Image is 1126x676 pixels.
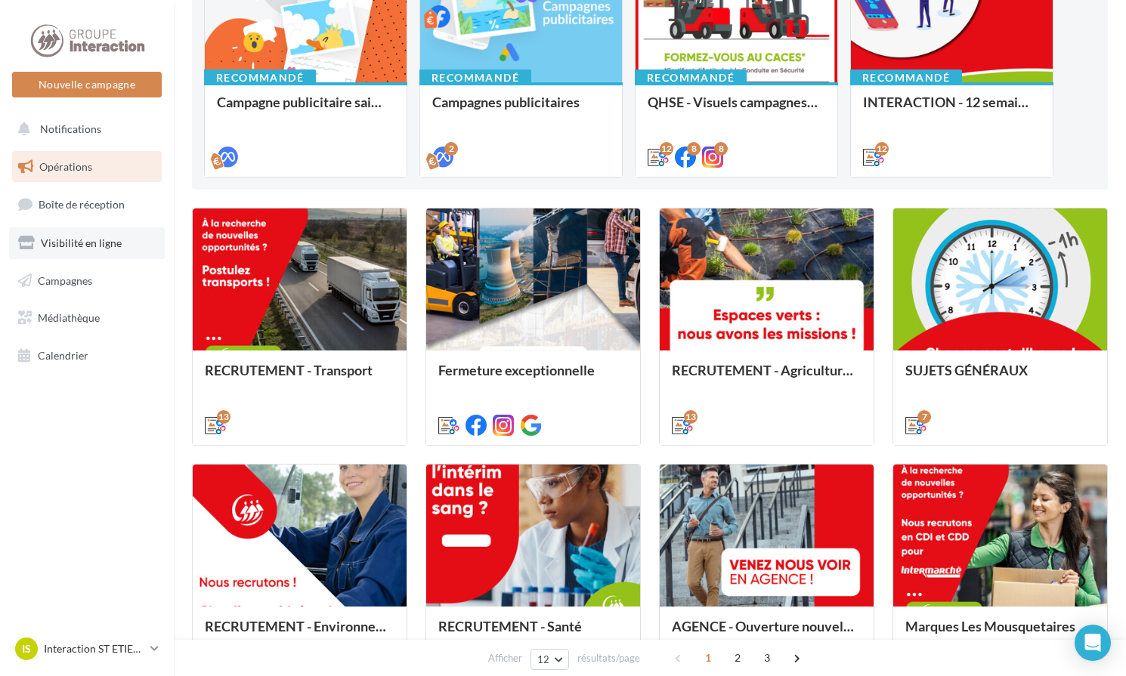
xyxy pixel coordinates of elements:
[38,273,92,286] span: Campagnes
[687,142,701,156] div: 8
[9,265,165,297] a: Campagnes
[438,619,628,649] div: RECRUTEMENT - Santé
[44,641,144,656] p: Interaction ST ETIENNE
[205,363,394,393] div: RECRUTEMENT - Transport
[672,363,862,393] div: RECRUTEMENT - Agriculture / Espaces verts
[875,142,889,156] div: 12
[41,236,122,249] span: Visibilité en ligne
[205,619,394,649] div: RECRUTEMENT - Environnement
[9,340,165,372] a: Calendrier
[438,363,628,393] div: Fermeture exceptionnelle
[9,227,165,259] a: Visibilité en ligne
[12,72,162,97] button: Nouvelle campagne
[38,311,100,324] span: Médiathèque
[696,646,720,670] span: 1
[905,619,1095,649] div: Marques Les Mousquetaires
[684,410,698,424] div: 13
[217,410,230,424] div: 13
[12,634,162,663] a: IS Interaction ST ETIENNE
[850,69,962,86] div: Recommandé
[660,142,673,156] div: 12
[40,122,101,135] span: Notifications
[531,649,569,670] button: 12
[419,69,531,86] div: Recommandé
[537,653,550,665] span: 12
[9,113,159,145] button: Notifications
[863,94,1041,125] div: INTERACTION - 12 semaines de publication
[755,646,779,670] span: 3
[9,151,165,183] a: Opérations
[9,188,165,221] a: Boîte de réception
[39,160,92,173] span: Opérations
[39,198,125,211] span: Boîte de réception
[38,349,88,362] span: Calendrier
[725,646,750,670] span: 2
[672,619,862,649] div: AGENCE - Ouverture nouvelle agence
[488,651,522,665] span: Afficher
[714,142,728,156] div: 8
[577,651,640,665] span: résultats/page
[635,69,747,86] div: Recommandé
[444,142,458,156] div: 2
[917,410,931,424] div: 7
[1075,625,1111,661] div: Open Intercom Messenger
[9,302,165,334] a: Médiathèque
[217,94,394,125] div: Campagne publicitaire saisonniers
[648,94,825,125] div: QHSE - Visuels campagnes siège
[905,363,1095,393] div: SUJETS GÉNÉRAUX
[204,69,316,86] div: Recommandé
[432,94,610,125] div: Campagnes publicitaires
[22,641,31,656] span: IS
